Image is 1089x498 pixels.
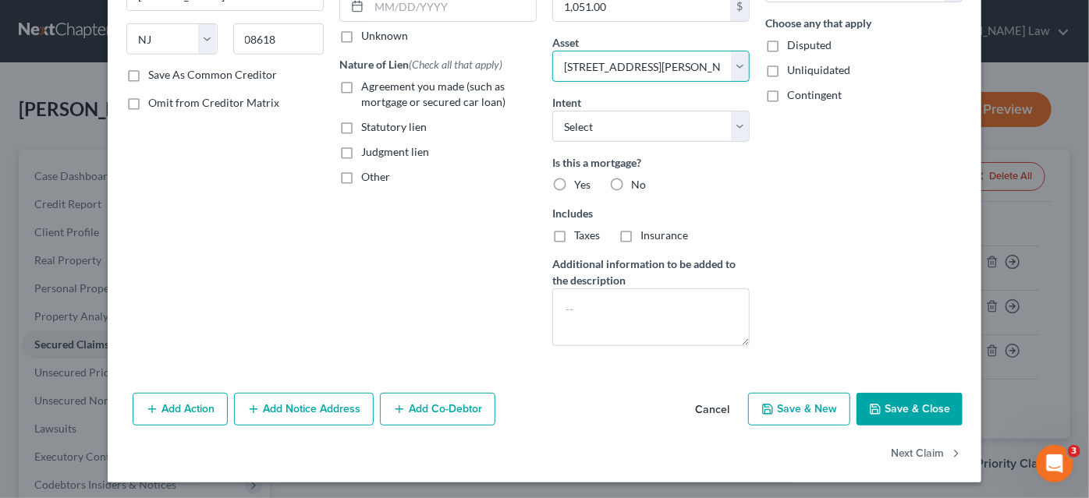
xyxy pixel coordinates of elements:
button: Add Co-Debtor [380,393,495,426]
span: Statutory lien [361,120,427,133]
span: Other [361,170,390,183]
button: Save & New [748,393,850,426]
span: Taxes [574,228,600,242]
button: Save & Close [857,393,963,426]
label: Additional information to be added to the description [552,256,750,288]
label: Intent [552,94,581,111]
span: Contingent [787,88,842,101]
span: Disputed [787,38,832,51]
span: Judgment lien [361,145,429,158]
span: Insurance [640,228,688,242]
span: Yes [574,178,591,191]
span: Agreement you made (such as mortgage or secured car loan) [361,79,505,108]
span: 3 [1068,445,1080,457]
span: Asset [552,36,579,49]
input: Enter zip... [233,23,325,55]
label: Is this a mortgage? [552,154,750,171]
button: Next Claim [891,438,963,471]
iframe: Intercom live chat [1036,445,1073,482]
span: Omit from Creditor Matrix [148,96,279,109]
label: Choose any that apply [765,15,963,31]
button: Cancel [683,394,742,426]
span: (Check all that apply) [409,58,502,71]
label: Unknown [361,28,408,44]
button: Add Action [133,393,228,426]
label: Includes [552,205,750,221]
label: Save As Common Creditor [148,67,277,83]
span: Unliquidated [787,63,850,76]
span: No [631,178,646,191]
label: Nature of Lien [339,56,502,72]
button: Add Notice Address [234,393,374,426]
